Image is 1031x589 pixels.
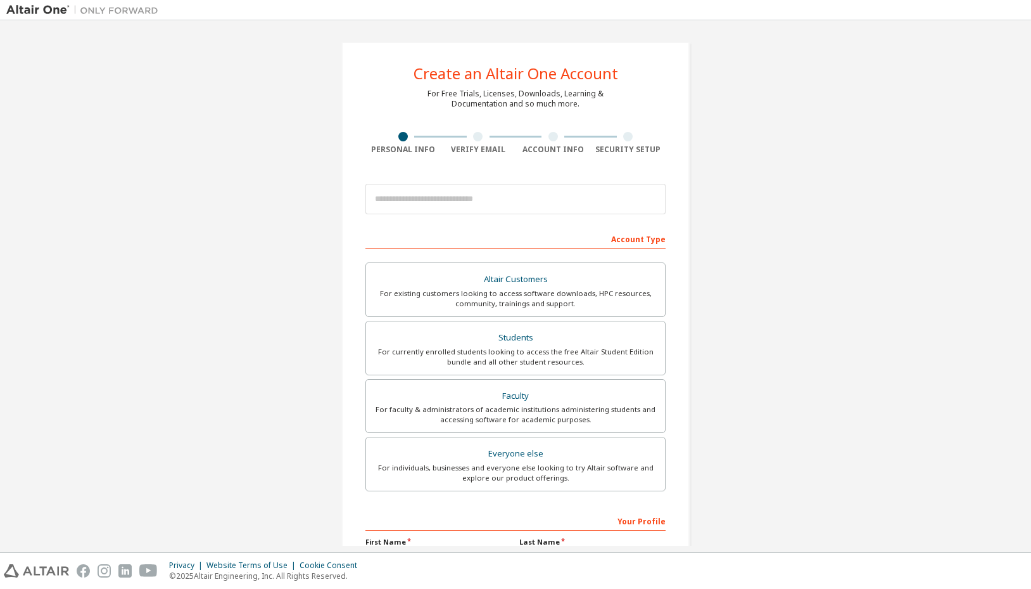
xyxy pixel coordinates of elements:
label: First Name [365,537,512,547]
div: Your Profile [365,510,666,531]
div: Faculty [374,387,657,405]
div: Create an Altair One Account [414,66,618,81]
div: Security Setup [591,145,666,155]
img: altair_logo.svg [4,564,69,578]
img: facebook.svg [77,564,90,578]
img: instagram.svg [98,564,111,578]
div: Verify Email [441,145,516,155]
div: Website Terms of Use [206,560,300,571]
img: linkedin.svg [118,564,132,578]
div: Personal Info [365,145,441,155]
div: For existing customers looking to access software downloads, HPC resources, community, trainings ... [374,288,657,309]
div: Privacy [169,560,206,571]
p: © 2025 Altair Engineering, Inc. All Rights Reserved. [169,571,365,581]
img: Altair One [6,4,165,16]
div: Everyone else [374,445,657,463]
div: For currently enrolled students looking to access the free Altair Student Edition bundle and all ... [374,347,657,367]
div: Account Type [365,228,666,249]
label: Last Name [519,537,666,547]
div: Cookie Consent [300,560,365,571]
img: youtube.svg [139,564,158,578]
div: For Free Trials, Licenses, Downloads, Learning & Documentation and so much more. [427,89,604,109]
div: For faculty & administrators of academic institutions administering students and accessing softwa... [374,405,657,425]
div: Altair Customers [374,271,657,288]
div: Account Info [515,145,591,155]
div: For individuals, businesses and everyone else looking to try Altair software and explore our prod... [374,463,657,483]
div: Students [374,329,657,347]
